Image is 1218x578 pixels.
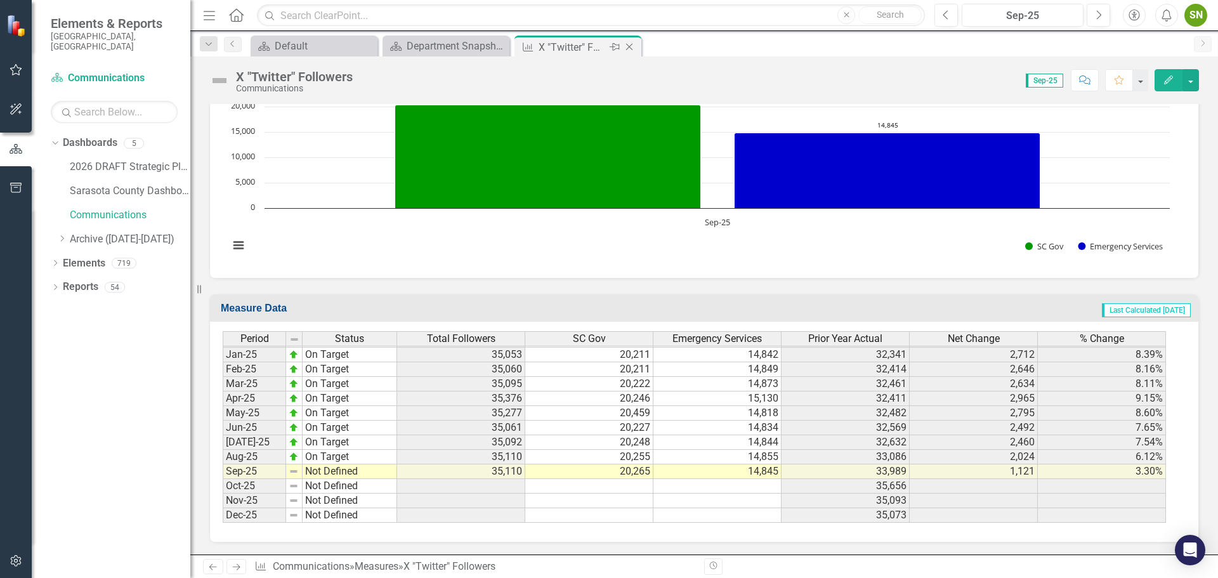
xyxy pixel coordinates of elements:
[70,184,190,199] a: Sarasota County Dashboard
[539,39,606,55] div: X "Twitter" Followers
[231,150,255,162] text: 10,000
[70,208,190,223] a: Communications
[289,437,299,447] img: zOikAAAAAElFTkSuQmCC
[303,348,397,362] td: On Target
[525,348,653,362] td: 20,211
[289,408,299,418] img: zOikAAAAAElFTkSuQmCC
[303,406,397,421] td: On Target
[858,6,922,24] button: Search
[653,450,782,464] td: 14,855
[962,4,1084,27] button: Sep-25
[525,391,653,406] td: 20,246
[289,496,299,506] img: 8DAGhfEEPCf229AAAAAElFTkSuQmCC
[236,70,353,84] div: X "Twitter" Followers
[386,38,506,54] a: Department Snapshot
[397,348,525,362] td: 35,053
[236,84,353,93] div: Communications
[303,362,397,377] td: On Target
[289,364,299,374] img: zOikAAAAAElFTkSuQmCC
[1038,421,1166,435] td: 7.65%
[231,100,255,111] text: 20,000
[70,232,190,247] a: Archive ([DATE]-[DATE])
[223,421,286,435] td: Jun-25
[289,452,299,462] img: zOikAAAAAElFTkSuQmCC
[289,350,299,360] img: zOikAAAAAElFTkSuQmCC
[289,466,299,476] img: 8DAGhfEEPCf229AAAAAElFTkSuQmCC
[303,508,397,523] td: Not Defined
[948,333,1000,345] span: Net Change
[653,391,782,406] td: 15,130
[63,136,117,150] a: Dashboards
[105,282,125,292] div: 54
[672,333,762,345] span: Emergency Services
[782,391,910,406] td: 32,411
[1038,406,1166,421] td: 8.60%
[910,362,1038,377] td: 2,646
[70,160,190,174] a: 2026 DRAFT Strategic Plan
[223,435,286,450] td: [DATE]-25
[209,70,230,91] img: Not Defined
[1025,240,1064,252] button: Show SC Gov
[257,4,925,27] input: Search ClearPoint...
[230,237,247,254] button: View chart menu, Chart
[223,362,286,377] td: Feb-25
[223,391,286,406] td: Apr-25
[275,38,374,54] div: Default
[395,105,701,209] path: Sep-25, 20,265. SC Gov.
[397,450,525,464] td: 35,110
[254,38,374,54] a: Default
[407,38,506,54] div: Department Snapshot
[397,391,525,406] td: 35,376
[653,435,782,450] td: 14,844
[289,423,299,433] img: zOikAAAAAElFTkSuQmCC
[1038,348,1166,362] td: 8.39%
[808,333,882,345] span: Prior Year Actual
[289,510,299,520] img: 8DAGhfEEPCf229AAAAAElFTkSuQmCC
[653,464,782,479] td: 14,845
[223,450,286,464] td: Aug-25
[303,464,397,479] td: Not Defined
[403,560,495,572] div: X "Twitter" Followers
[1038,391,1166,406] td: 9.15%
[303,391,397,406] td: On Target
[525,362,653,377] td: 20,211
[427,333,495,345] span: Total Followers
[273,560,350,572] a: Communications
[397,435,525,450] td: 35,092
[303,421,397,435] td: On Target
[335,333,364,345] span: Status
[223,75,1186,265] div: Chart. Highcharts interactive chart.
[653,377,782,391] td: 14,873
[1026,74,1063,88] span: Sep-25
[355,560,398,572] a: Measures
[782,421,910,435] td: 32,569
[395,105,701,209] g: SC Gov, bar series 1 of 2 with 1 bar.
[1080,333,1124,345] span: % Change
[112,258,136,268] div: 719
[525,406,653,421] td: 20,459
[735,133,1040,209] g: Emergency Services, bar series 2 of 2 with 1 bar.
[910,450,1038,464] td: 2,024
[235,176,255,187] text: 5,000
[51,71,178,86] a: Communications
[1175,535,1205,565] div: Open Intercom Messenger
[782,377,910,391] td: 32,461
[223,348,286,362] td: Jan-25
[223,494,286,508] td: Nov-25
[63,280,98,294] a: Reports
[525,377,653,391] td: 20,222
[573,333,606,345] span: SC Gov
[223,479,286,494] td: Oct-25
[1038,435,1166,450] td: 7.54%
[653,406,782,421] td: 14,818
[303,435,397,450] td: On Target
[1038,464,1166,479] td: 3.30%
[910,435,1038,450] td: 2,460
[782,494,910,508] td: 35,093
[221,303,631,314] h3: Measure Data
[653,421,782,435] td: 14,834
[231,125,255,136] text: 15,000
[240,333,269,345] span: Period
[397,464,525,479] td: 35,110
[397,362,525,377] td: 35,060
